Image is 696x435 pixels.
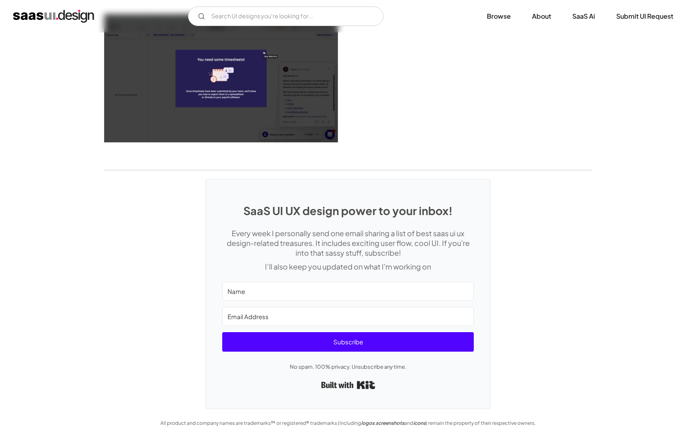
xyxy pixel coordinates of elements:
[10,57,23,63] span: 16 px
[3,3,119,11] div: Outline
[13,10,94,23] a: home
[222,362,474,372] p: No spam. 100% privacy. Unsubscribe any time.
[376,420,404,426] em: screenshots
[188,7,383,26] input: Search UI designs you're looking for...
[222,282,474,301] input: Name
[222,332,474,352] button: Subscribe
[104,14,338,142] img: 629db43ddb005e732b8a51ae_Timesheet%20Walk%20through%20Deputy%20Scheduling.jpg
[361,420,374,426] em: logos
[413,420,426,426] em: icons
[222,228,474,258] p: Every week I personally send one email sharing a list of best saas ui ux design-related treasures...
[477,7,521,25] a: Browse
[321,378,375,392] a: Built with Kit
[188,7,383,26] form: Email Form
[222,307,474,326] input: Email Address
[3,49,28,56] label: Font Size
[606,7,683,25] a: Submit UI Request
[104,14,338,142] a: open lightbox
[522,7,561,25] a: About
[222,204,474,217] h1: SaaS UI UX design power to your inbox!
[562,7,605,25] a: SaaS Ai
[222,262,474,272] p: I’ll also keep you updated on what I'm working on
[157,418,539,428] div: All product and company names are trademarks™ or registered® trademarks (including , and ) remain...
[12,11,44,17] a: Back to Top
[3,26,119,35] h3: Style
